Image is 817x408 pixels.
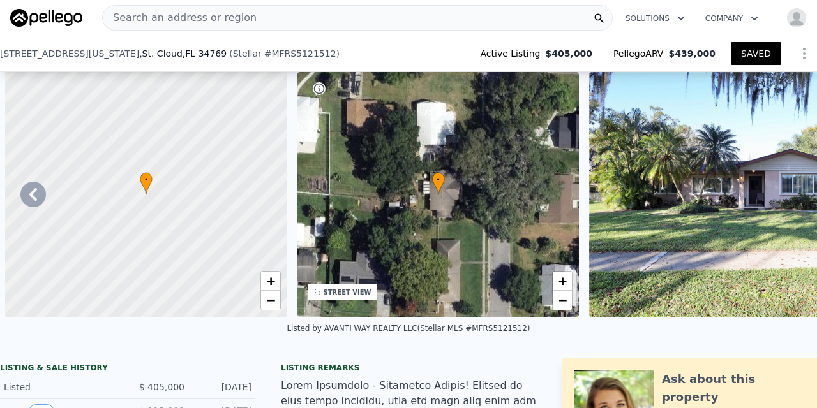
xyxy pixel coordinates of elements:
[229,47,340,60] div: ( )
[103,10,257,25] span: Search an address or region
[183,48,227,59] span: , FL 34769
[287,324,530,333] div: Listed by AVANTI WAY REALTY LLC (Stellar MLS #MFRS5121512)
[233,48,262,59] span: Stellar
[553,291,572,310] a: Zoom out
[140,172,153,194] div: •
[261,272,280,291] a: Zoom in
[266,273,274,289] span: +
[615,7,695,30] button: Solutions
[432,172,445,194] div: •
[139,382,184,392] span: $ 405,000
[662,370,804,406] div: Ask about this property
[140,174,153,186] span: •
[324,288,371,297] div: STREET VIEW
[668,48,716,59] span: $439,000
[695,7,768,30] button: Company
[139,47,227,60] span: , St. Cloud
[553,272,572,291] a: Zoom in
[261,291,280,310] a: Zoom out
[791,41,817,66] button: Show Options
[786,8,807,28] img: avatar
[558,292,567,308] span: −
[481,47,546,60] span: Active Listing
[731,42,781,65] button: SAVED
[10,9,82,27] img: Pellego
[432,174,445,186] span: •
[195,381,251,393] div: [DATE]
[264,48,336,59] span: # MFRS5121512
[281,363,536,373] div: Listing remarks
[558,273,567,289] span: +
[4,381,117,393] div: Listed
[545,47,592,60] span: $405,000
[266,292,274,308] span: −
[613,47,669,60] span: Pellego ARV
